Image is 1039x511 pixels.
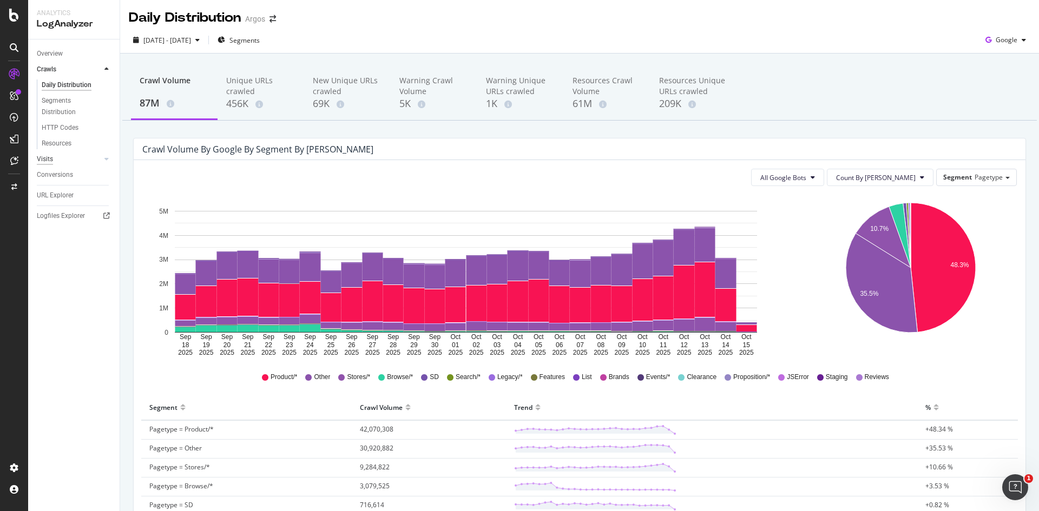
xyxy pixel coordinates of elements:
[428,349,442,356] text: 2025
[327,341,335,349] text: 25
[360,481,390,490] span: 3,079,525
[490,349,504,356] text: 2025
[37,154,53,165] div: Visits
[142,144,373,155] div: Crawl Volume by google by Segment by [PERSON_NAME]
[826,373,848,382] span: Staging
[950,262,969,269] text: 48.3%
[140,75,209,96] div: Crawl Volume
[806,195,1015,357] svg: A chart.
[346,334,358,341] text: Sep
[575,334,586,341] text: Oct
[37,48,63,59] div: Overview
[596,334,606,341] text: Oct
[925,481,949,490] span: +3.53 %
[325,334,337,341] text: Sep
[925,443,953,453] span: +35.53 %
[639,341,647,349] text: 10
[617,334,627,341] text: Oct
[42,138,71,149] div: Resources
[573,97,642,111] div: 61M
[360,462,390,472] span: 9,284,822
[497,373,523,382] span: Legacy/*
[37,48,112,59] a: Overview
[511,349,525,356] text: 2025
[360,443,393,453] span: 30,920,882
[263,334,275,341] text: Sep
[722,341,729,349] text: 14
[556,341,563,349] text: 06
[269,15,276,23] div: arrow-right-arrow-left
[37,190,74,201] div: URL Explorer
[687,373,716,382] span: Clearance
[573,75,642,97] div: Resources Crawl Volume
[42,95,112,118] a: Segments Distribution
[721,334,731,341] text: Oct
[180,334,192,341] text: Sep
[159,232,168,240] text: 4M
[925,462,953,472] span: +10.66 %
[471,334,482,341] text: Oct
[159,256,168,264] text: 3M
[242,334,254,341] text: Sep
[313,97,382,111] div: 69K
[996,35,1017,44] span: Google
[1002,474,1028,500] iframe: Intercom live chat
[700,334,710,341] text: Oct
[469,349,484,356] text: 2025
[870,225,889,233] text: 10.7%
[787,373,809,382] span: JSError
[514,341,522,349] text: 04
[635,349,650,356] text: 2025
[531,349,546,356] text: 2025
[140,96,209,110] div: 87M
[324,349,338,356] text: 2025
[452,341,459,349] text: 01
[554,334,564,341] text: Oct
[739,349,754,356] text: 2025
[827,169,933,186] button: Count By [PERSON_NAME]
[390,341,397,349] text: 28
[182,341,189,349] text: 18
[149,481,213,490] span: Pagetype = Browse/*
[680,341,688,349] text: 12
[582,373,592,382] span: List
[213,31,264,49] button: Segments
[659,75,728,97] div: Resources Unique URLs crawled
[303,349,318,356] text: 2025
[751,169,824,186] button: All Google Bots
[576,341,584,349] text: 07
[399,75,469,97] div: Warning Crawl Volume
[975,172,1003,182] span: Pagetype
[925,399,931,416] div: %
[226,75,295,97] div: Unique URLs crawled
[42,122,112,134] a: HTTP Codes
[241,349,255,356] text: 2025
[679,334,689,341] text: Oct
[399,97,469,111] div: 5K
[733,373,770,382] span: Proposition/*
[430,373,439,382] span: SD
[149,443,202,453] span: Pagetype = Other
[265,341,273,349] text: 22
[658,334,668,341] text: Oct
[223,341,231,349] text: 20
[42,95,102,118] div: Segments Distribution
[37,154,101,165] a: Visits
[836,173,916,182] span: Count By Day
[199,349,214,356] text: 2025
[159,208,168,215] text: 5M
[456,373,481,382] span: Search/*
[221,334,233,341] text: Sep
[597,341,605,349] text: 08
[925,424,953,434] span: +48.34 %
[347,373,370,382] span: Stores/*
[261,349,276,356] text: 2025
[367,334,379,341] text: Sep
[229,36,260,45] span: Segments
[410,341,418,349] text: 29
[245,14,265,24] div: Argos
[37,9,111,18] div: Analytics
[743,341,751,349] text: 15
[37,169,112,181] a: Conversions
[486,97,555,111] div: 1K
